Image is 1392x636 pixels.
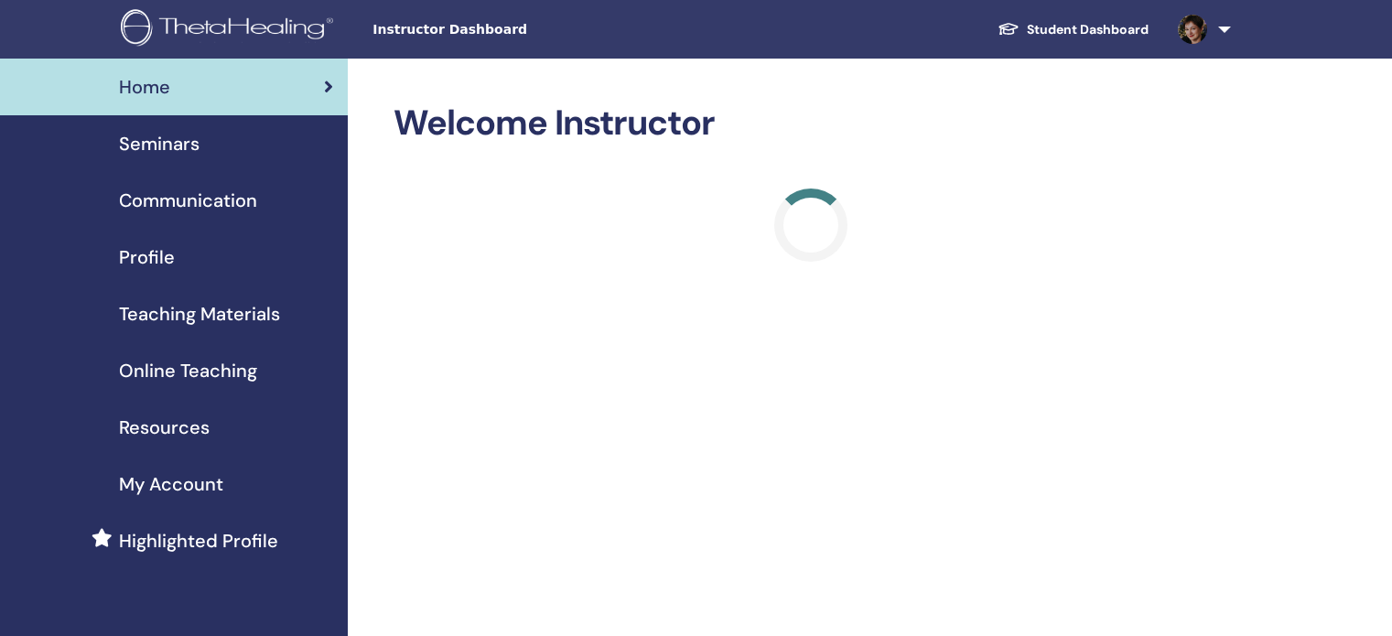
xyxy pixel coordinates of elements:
span: Instructor Dashboard [372,20,647,39]
img: logo.png [121,9,340,50]
span: Online Teaching [119,357,257,384]
span: Highlighted Profile [119,527,278,555]
span: Seminars [119,130,200,157]
span: Home [119,73,170,101]
img: default.jpg [1178,15,1207,44]
img: graduation-cap-white.svg [998,21,1020,37]
span: Communication [119,187,257,214]
h2: Welcome Instructor [394,102,1227,145]
a: Student Dashboard [983,13,1163,47]
span: Teaching Materials [119,300,280,328]
span: Resources [119,414,210,441]
span: Profile [119,243,175,271]
span: My Account [119,470,223,498]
